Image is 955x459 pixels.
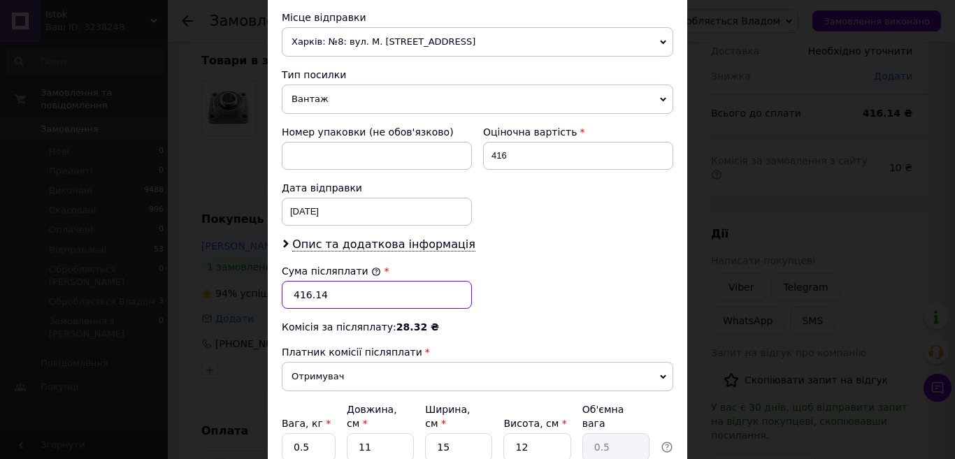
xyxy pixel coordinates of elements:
[582,402,649,430] div: Об'ємна вага
[483,125,673,139] div: Оціночна вартість
[282,347,422,358] span: Платник комісії післяплати
[396,321,439,333] span: 28.32 ₴
[282,125,472,139] div: Номер упаковки (не обов'язково)
[503,418,566,429] label: Висота, см
[282,265,381,277] label: Сума післяплати
[282,362,673,391] span: Отримувач
[425,404,470,429] label: Ширина, см
[282,69,346,80] span: Тип посилки
[282,418,331,429] label: Вага, кг
[282,27,673,57] span: Харків: №8: вул. М. [STREET_ADDRESS]
[292,238,475,252] span: Опис та додаткова інформація
[282,181,472,195] div: Дата відправки
[282,85,673,114] span: Вантаж
[347,404,397,429] label: Довжина, см
[282,320,673,334] div: Комісія за післяплату:
[282,12,366,23] span: Місце відправки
